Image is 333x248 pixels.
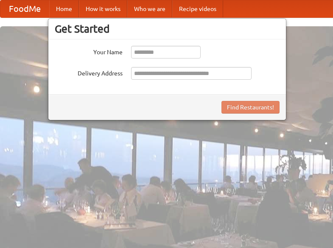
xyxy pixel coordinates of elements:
[0,0,49,17] a: FoodMe
[55,67,123,78] label: Delivery Address
[172,0,223,17] a: Recipe videos
[221,101,280,114] button: Find Restaurants!
[55,22,280,35] h3: Get Started
[79,0,127,17] a: How it works
[55,46,123,56] label: Your Name
[49,0,79,17] a: Home
[127,0,172,17] a: Who we are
